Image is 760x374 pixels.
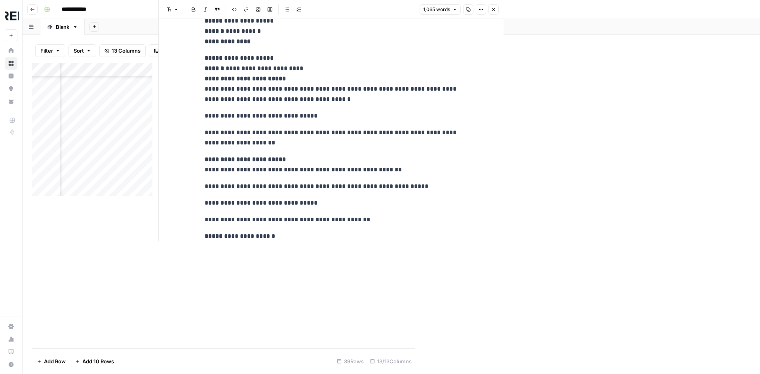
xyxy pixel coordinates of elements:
[5,70,17,82] a: Insights
[5,57,17,70] a: Browse
[5,320,17,333] a: Settings
[149,44,207,57] button: Freeze Columns
[5,6,17,26] button: Workspace: Threepipe Reply
[40,19,85,35] a: Blank
[5,333,17,346] a: Usage
[5,346,17,358] a: Learning Hub
[420,4,461,15] button: 1,065 words
[5,82,17,95] a: Opportunities
[334,355,367,368] div: 39 Rows
[35,44,65,57] button: Filter
[5,9,19,23] img: Threepipe Reply Logo
[423,6,450,13] span: 1,065 words
[32,355,70,368] button: Add Row
[44,357,66,365] span: Add Row
[5,95,17,108] a: Your Data
[40,47,53,55] span: Filter
[367,355,415,368] div: 13/13 Columns
[74,47,84,55] span: Sort
[5,358,17,371] button: Help + Support
[56,23,69,31] div: Blank
[99,44,146,57] button: 13 Columns
[70,355,119,368] button: Add 10 Rows
[112,47,141,55] span: 13 Columns
[68,44,96,57] button: Sort
[5,44,17,57] a: Home
[82,357,114,365] span: Add 10 Rows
